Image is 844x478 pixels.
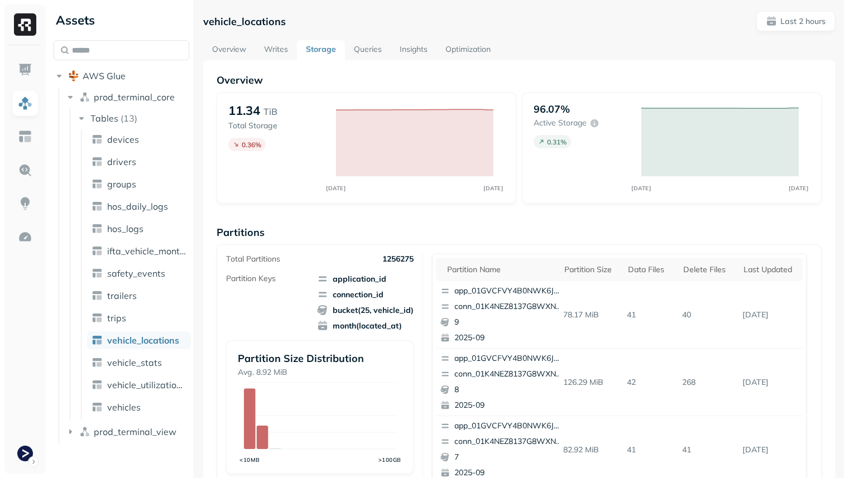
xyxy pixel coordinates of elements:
button: prod_terminal_core [65,88,190,106]
p: 0.36 % [242,141,261,149]
img: table [92,379,103,390]
img: Insights [18,196,32,211]
span: groups [107,178,136,190]
button: Last 2 hours [756,11,835,31]
p: Sep 17, 2025 [738,373,803,392]
p: 8 [454,384,563,395]
img: table [92,156,103,167]
p: 42 [622,373,678,392]
tspan: [DATE] [789,185,809,191]
div: Partition name [447,264,553,275]
tspan: [DATE] [327,185,346,191]
p: 1256275 [382,254,414,264]
a: Storage [297,40,345,60]
img: table [92,201,103,212]
p: 9 [454,317,563,328]
a: Queries [345,40,391,60]
img: Optimization [18,230,32,244]
button: Tables(13) [76,109,190,127]
div: Data Files [628,264,672,275]
a: ifta_vehicle_months [87,242,191,260]
span: hos_daily_logs [107,201,168,212]
a: safety_events [87,264,191,282]
a: hos_daily_logs [87,197,191,215]
img: table [92,268,103,279]
p: 0.31 % [547,138,567,146]
p: 41 [622,305,678,325]
img: table [92,357,103,368]
p: TiB [263,105,277,118]
a: vehicles [87,398,191,416]
p: 7 [454,452,563,463]
p: Overview [217,74,822,86]
img: table [92,178,103,190]
span: hos_logs [107,223,143,234]
span: vehicles [107,402,141,413]
p: 126.29 MiB [559,373,623,392]
button: AWS Glue [54,67,189,85]
span: AWS Glue [83,70,126,81]
img: Query Explorer [18,163,32,177]
a: hos_logs [87,220,191,238]
div: Assets [54,11,189,29]
p: app_01GVCFVY4B0NWK6JYK87JP2WRP [454,286,563,297]
p: Total Storage [228,120,325,131]
p: Total Partitions [226,254,280,264]
p: conn_01K4NEZ8137G8WXNV00CK90XW1 [454,436,563,447]
p: 2025-09 [454,332,563,344]
p: 2025-09 [454,400,563,411]
p: Partition Size Distribution [238,352,402,365]
img: Dashboard [18,62,32,77]
p: 11.34 [228,103,260,118]
tspan: [DATE] [632,185,651,191]
p: 96.07% [534,103,570,115]
p: ( 13 ) [121,113,137,124]
div: Last updated [744,264,797,275]
button: prod_terminal_view [65,423,190,441]
span: ifta_vehicle_months [107,245,186,257]
span: application_id [317,273,414,284]
p: 40 [678,305,738,325]
p: 268 [678,373,738,392]
img: Asset Explorer [18,129,32,144]
button: app_01GVCFVY4B0NWK6JYK87JP2WRPconn_01K4NEZ8137G8WXNV00CK90XW182025-09 [436,349,568,416]
p: app_01GVCFVY4B0NWK6JYK87JP2WRP [454,421,563,432]
p: Sep 17, 2025 [738,305,803,325]
p: app_01GVCFVY4B0NWK6JYK87JP2WRP [454,353,563,364]
p: Partition Keys [226,273,276,284]
p: Active storage [534,118,587,128]
span: Tables [90,113,118,124]
div: Partition size [564,264,617,275]
img: namespace [79,426,90,437]
span: bucket(25, vehicle_id) [317,305,414,316]
span: prod_terminal_view [94,426,176,437]
p: 78.17 MiB [559,305,623,325]
p: Last 2 hours [780,16,826,27]
div: Delete Files [683,264,732,275]
img: Assets [18,96,32,110]
p: Avg. 8.92 MiB [238,367,402,378]
a: drivers [87,153,191,171]
img: table [92,245,103,257]
img: table [92,335,103,346]
a: Insights [391,40,437,60]
img: table [92,290,103,301]
span: prod_terminal_core [94,91,175,103]
p: Partitions [217,226,822,239]
img: Ryft [14,13,36,36]
span: connection_id [317,289,414,300]
span: vehicle_stats [107,357,162,368]
a: vehicle_locations [87,331,191,349]
p: conn_01K4NEZ8137G8WXNV00CK90XW1 [454,301,563,312]
img: root [68,70,79,81]
button: app_01GVCFVY4B0NWK6JYK87JP2WRPconn_01K4NEZ8137G8WXNV00CK90XW192025-09 [436,281,568,348]
img: table [92,312,103,324]
tspan: [DATE] [484,185,503,191]
a: Writes [255,40,297,60]
p: 82.92 MiB [559,440,623,460]
a: Overview [203,40,255,60]
a: trips [87,309,191,327]
a: vehicle_stats [87,354,191,371]
img: table [92,223,103,234]
p: 41 [678,440,738,460]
